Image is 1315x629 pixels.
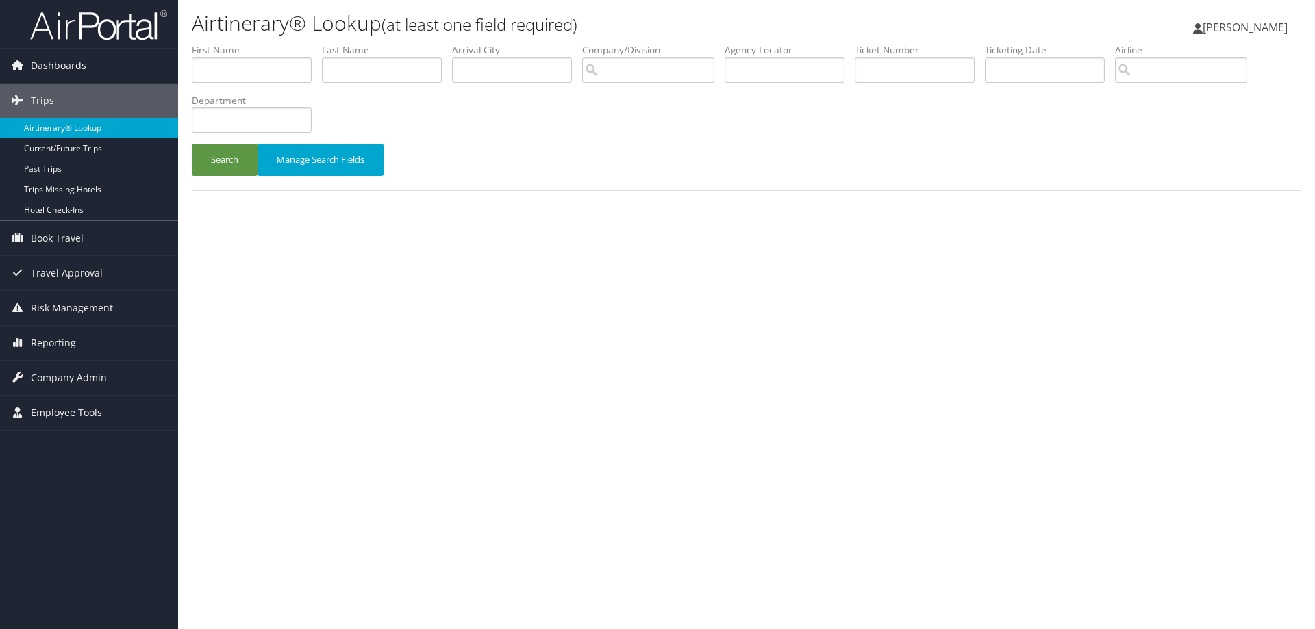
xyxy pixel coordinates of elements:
[1193,7,1301,48] a: [PERSON_NAME]
[381,13,577,36] small: (at least one field required)
[725,43,855,57] label: Agency Locator
[31,291,113,325] span: Risk Management
[582,43,725,57] label: Company/Division
[31,256,103,290] span: Travel Approval
[192,9,931,38] h1: Airtinerary® Lookup
[192,94,322,107] label: Department
[31,396,102,430] span: Employee Tools
[258,144,384,176] button: Manage Search Fields
[30,9,167,41] img: airportal-logo.png
[31,361,107,395] span: Company Admin
[31,326,76,360] span: Reporting
[322,43,452,57] label: Last Name
[192,43,322,57] label: First Name
[985,43,1115,57] label: Ticketing Date
[855,43,985,57] label: Ticket Number
[452,43,582,57] label: Arrival City
[1203,20,1288,35] span: [PERSON_NAME]
[31,84,54,118] span: Trips
[31,49,86,83] span: Dashboards
[192,144,258,176] button: Search
[1115,43,1257,57] label: Airline
[31,221,84,255] span: Book Travel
